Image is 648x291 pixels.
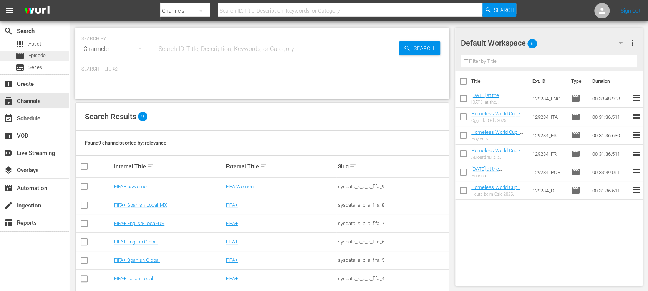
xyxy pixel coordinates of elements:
td: 129284_ES [529,126,568,145]
span: reorder [631,186,640,195]
div: Slug [338,162,447,171]
span: menu [5,6,14,15]
a: FIFA+ Spanish-Local-MX [114,202,167,208]
a: Homeless World Cup - HL Show Playouts (ES) [471,129,523,141]
span: reorder [631,149,640,158]
td: 00:33:48.998 [589,89,631,108]
td: 00:31:36.511 [589,181,631,200]
a: FIFA Women [226,184,254,189]
span: sort [147,163,154,170]
span: 9 [138,112,147,121]
a: FIFAPluswomen [114,184,149,189]
span: Episode [571,149,580,158]
a: FIFA+ [226,239,238,245]
span: Reports [4,218,13,227]
span: Overlays [4,166,13,175]
a: FIFA+ English-Local-US [114,220,164,226]
div: sysdata_s_p_a_fifa_6 [338,239,447,245]
span: sort [350,163,356,170]
div: sysdata_s_p_a_fifa_9 [338,184,447,189]
button: Search [399,41,440,55]
span: Asset [15,39,25,49]
span: Asset [28,40,41,48]
div: sysdata_s_p_a_fifa_8 [338,202,447,208]
div: sysdata_s_p_a_fifa_4 [338,276,447,281]
td: 00:31:36.511 [589,108,631,126]
td: 129284_FR [529,145,568,163]
th: Title [471,71,528,92]
div: Heute beim Oslo 2025 Homeless World Cup [471,192,526,197]
a: FIFA+ English Global [114,239,158,245]
span: Episode [571,168,580,177]
span: Automation [4,184,13,193]
th: Ext. ID [528,71,566,92]
a: FIFA+ [226,276,238,281]
a: [DATE] at the [GEOGRAPHIC_DATA] 2025 Homeless World Cup (EN) [471,92,520,115]
span: Found 9 channels sorted by: relevance [85,140,166,146]
span: 6 [527,36,537,52]
td: 00:31:36.630 [589,126,631,145]
div: sysdata_s_p_a_fifa_5 [338,257,447,263]
div: Default Workspace [461,32,630,54]
div: sysdata_s_p_a_fifa_7 [338,220,447,226]
span: reorder [631,94,640,103]
span: Series [28,64,42,71]
a: FIFA+ [226,257,238,263]
div: Aujourd'hui à la [GEOGRAPHIC_DATA] 2025 Homeless World Cup [471,155,526,160]
a: FIFA+ [226,220,238,226]
span: more_vert [628,38,637,48]
p: Search Filters: [81,66,443,72]
a: Homeless World Cup - HL Show Playouts (IT) [471,111,523,122]
button: more_vert [628,34,637,52]
div: Internal Title [114,162,224,171]
span: reorder [631,112,640,121]
span: Episode [571,112,580,122]
div: Oggi alla Oslo 2025 Homeless World Cup [471,118,526,123]
span: Schedule [4,114,13,123]
span: VOD [4,131,13,140]
a: FIFA+ Italian Local [114,276,153,281]
span: Episode [571,186,580,195]
span: Episode [571,94,580,103]
span: Episode [15,51,25,61]
td: 129284_DE [529,181,568,200]
div: [DATE] at the [GEOGRAPHIC_DATA] 2025 Homeless World Cup [471,100,526,105]
th: Duration [587,71,633,92]
a: FIFA+ Spanish Global [114,257,160,263]
a: FIFA+ [226,202,238,208]
span: Create [4,79,13,89]
a: [DATE] at the [GEOGRAPHIC_DATA] 2025 Homeless World Cup (PT) [471,166,520,189]
td: 129284_POR [529,163,568,181]
a: Homeless World Cup - HL Show Playouts (FR) [471,148,523,159]
span: Search Results [85,112,136,121]
span: reorder [631,167,640,176]
button: Search [482,3,516,17]
th: Type [566,71,587,92]
span: Search [4,26,13,36]
td: 129284_ENG [529,89,568,108]
div: External Title [226,162,335,171]
span: Channels [4,97,13,106]
span: Ingestion [4,201,13,210]
a: Sign Out [621,8,641,14]
td: 129284_ITA [529,108,568,126]
td: 00:33:49.061 [589,163,631,181]
span: Episode [28,52,46,59]
span: Series [15,63,25,72]
div: Channels [81,38,149,60]
span: Search [494,3,514,17]
td: 00:31:36.511 [589,145,631,163]
a: Homeless World Cup - HL Show Playouts (DE) [471,184,523,196]
span: Search [411,41,440,55]
img: ans4CAIJ8jUAAAAAAAAAAAAAAAAAAAAAAAAgQb4GAAAAAAAAAAAAAAAAAAAAAAAAJMjXAAAAAAAAAAAAAAAAAAAAAAAAgAT5G... [18,2,55,20]
div: Hoy en la [GEOGRAPHIC_DATA] 2025 Homeless World Cup [471,136,526,141]
span: Live Streaming [4,148,13,158]
span: Episode [571,131,580,140]
div: Hoje na [GEOGRAPHIC_DATA] 2025 Homeless World Cup [471,173,526,178]
span: sort [260,163,267,170]
span: reorder [631,130,640,140]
